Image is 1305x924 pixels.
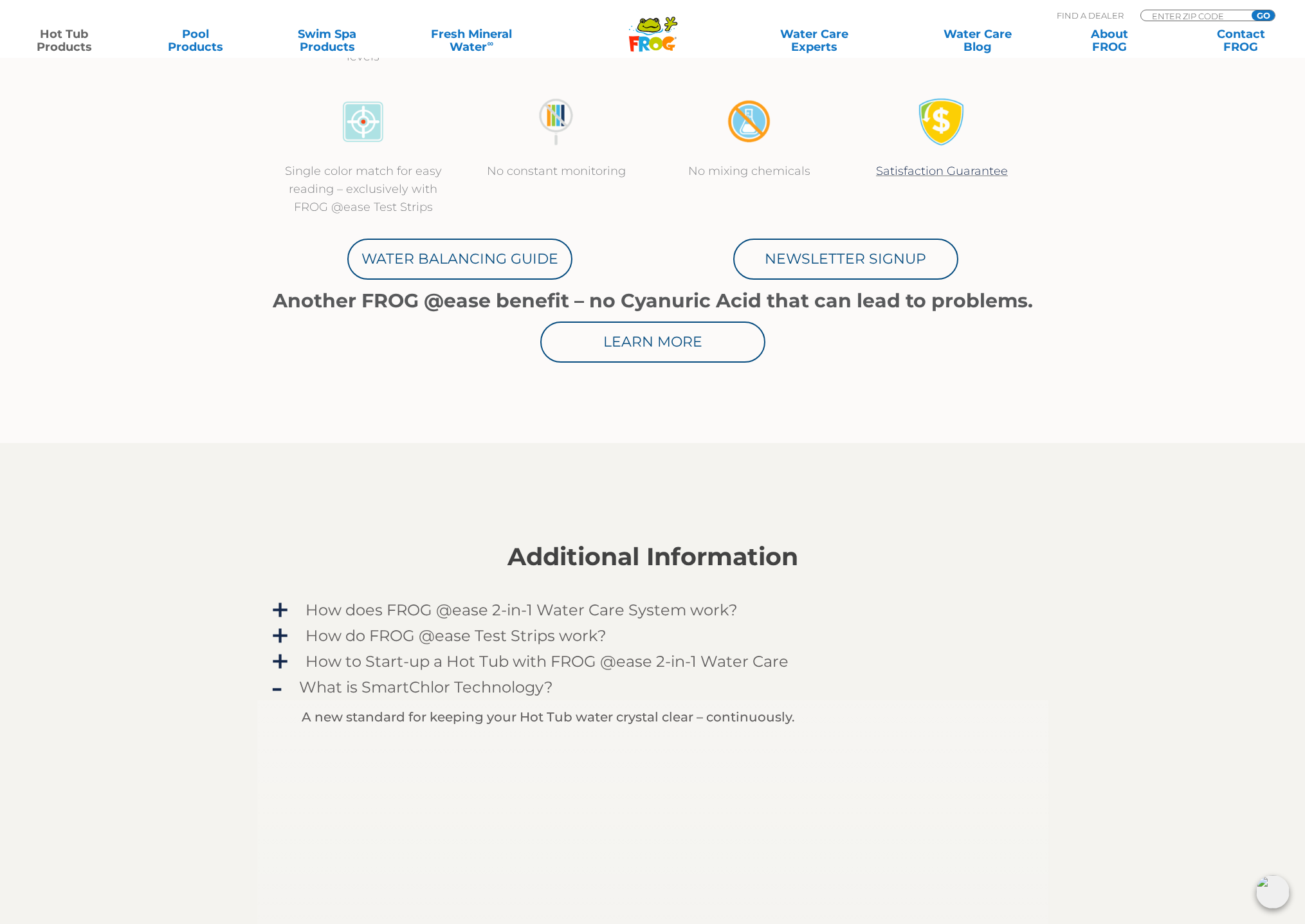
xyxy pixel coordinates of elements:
[280,162,447,216] p: Single color match for easy reading – exclusively with FROG @ease Test Strips
[1058,28,1160,53] a: AboutFROG
[287,627,1036,644] span: How do FROG @ease Test Strips work?
[725,98,773,146] img: no-mixing1
[257,674,1048,700] a: What is SmartChlor Technology?
[1057,10,1124,21] p: Find A Dealer
[532,98,580,146] img: no-constant-monitoring1
[347,239,572,280] a: Water Balancing Guide
[302,709,1035,725] p: A new standard for keeping your Hot Tub water crystal clear – continuously.
[257,597,1048,623] a: How does FROG @ease 2-in-1 Water Care System work?
[1252,10,1275,21] input: GO
[540,322,765,363] a: Learn More
[145,28,247,53] a: PoolProducts
[339,98,387,146] img: icon-atease-color-match
[473,162,640,180] p: No constant monitoring
[257,648,1048,675] a: How to Start-up a Hot Tub with FROG @ease 2-in-1 Water Care
[731,28,898,53] a: Water CareExperts
[257,543,1048,571] h2: Additional Information
[287,678,1036,696] span: What is SmartChlor Technology?
[257,622,1048,649] a: How do FROG @ease Test Strips work?
[487,38,493,48] sup: ∞
[1151,10,1237,21] input: Zip Code Form
[13,28,115,53] a: Hot TubProducts
[918,98,966,146] img: Satisfaction Guarantee Icon
[267,290,1039,312] h1: Another FROG @ease benefit – no Cyanuric Acid that can lead to problems.
[876,164,1008,178] a: Satisfaction Guarantee
[666,162,833,180] p: No mixing chemicals
[408,28,536,53] a: Fresh MineralWater∞
[733,239,958,280] a: Newsletter Signup
[1256,875,1290,909] img: openIcon
[287,601,1036,619] span: How does FROG @ease 2-in-1 Water Care System work?
[927,28,1029,53] a: Water CareBlog
[287,653,1036,670] span: How to Start-up a Hot Tub with FROG @ease 2-in-1 Water Care
[1190,28,1292,53] a: ContactFROG
[276,28,378,53] a: Swim SpaProducts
